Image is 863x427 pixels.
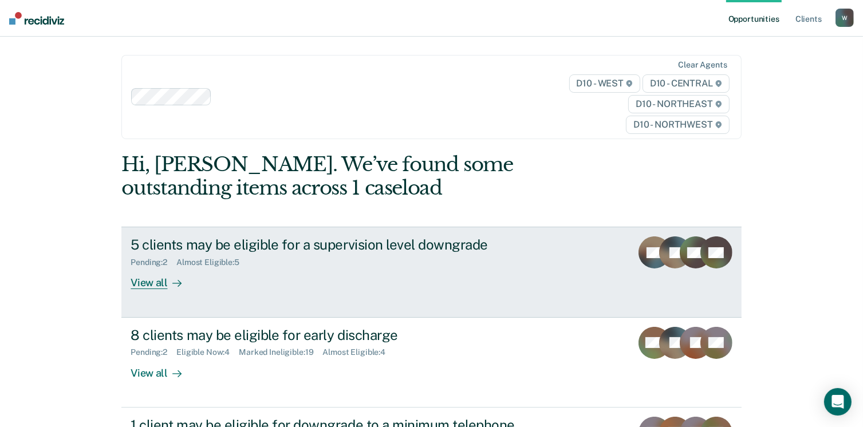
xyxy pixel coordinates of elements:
div: Clear agents [678,60,727,70]
div: Marked Ineligible : 19 [239,347,322,357]
img: Recidiviz [9,12,64,25]
span: D10 - NORTHWEST [626,116,729,134]
div: Pending : 2 [131,347,176,357]
div: View all [131,357,195,379]
div: 5 clients may be eligible for a supervision level downgrade [131,236,533,253]
div: Almost Eligible : 4 [322,347,395,357]
button: W [836,9,854,27]
span: D10 - CENTRAL [643,74,730,93]
span: D10 - WEST [569,74,640,93]
div: Pending : 2 [131,258,176,267]
div: View all [131,267,195,290]
span: D10 - NORTHEAST [628,95,729,113]
div: Open Intercom Messenger [824,388,852,416]
div: Almost Eligible : 5 [176,258,249,267]
div: Eligible Now : 4 [176,347,239,357]
a: 8 clients may be eligible for early dischargePending:2Eligible Now:4Marked Ineligible:19Almost El... [121,318,741,408]
div: 8 clients may be eligible for early discharge [131,327,533,343]
div: Hi, [PERSON_NAME]. We’ve found some outstanding items across 1 caseload [121,153,617,200]
a: 5 clients may be eligible for a supervision level downgradePending:2Almost Eligible:5View all [121,227,741,317]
